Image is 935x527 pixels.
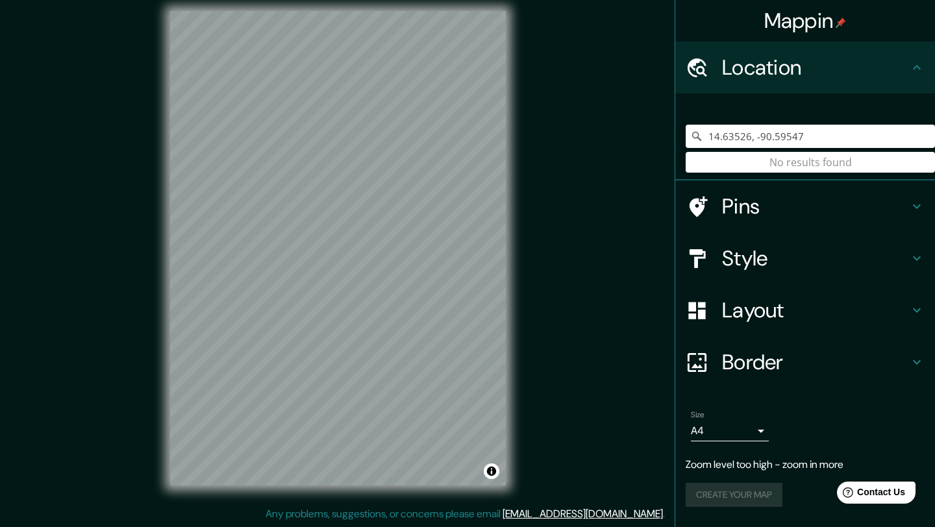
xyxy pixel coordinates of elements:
[722,193,909,219] h4: Pins
[675,336,935,388] div: Border
[667,506,669,522] div: .
[686,457,925,472] p: Zoom level too high - zoom in more
[722,297,909,323] h4: Layout
[665,506,667,522] div: .
[691,410,704,421] label: Size
[675,284,935,336] div: Layout
[686,125,935,148] input: Pick your city or area
[691,421,769,441] div: A4
[170,11,506,485] canvas: Map
[686,152,935,173] div: No results found
[819,476,921,513] iframe: Help widget launcher
[722,349,909,375] h4: Border
[675,232,935,284] div: Style
[722,55,909,80] h4: Location
[764,8,847,34] h4: Mappin
[675,180,935,232] div: Pins
[266,506,665,522] p: Any problems, suggestions, or concerns please email .
[503,507,663,521] a: [EMAIL_ADDRESS][DOMAIN_NAME]
[836,18,846,28] img: pin-icon.png
[722,245,909,271] h4: Style
[484,463,499,479] button: Toggle attribution
[675,42,935,93] div: Location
